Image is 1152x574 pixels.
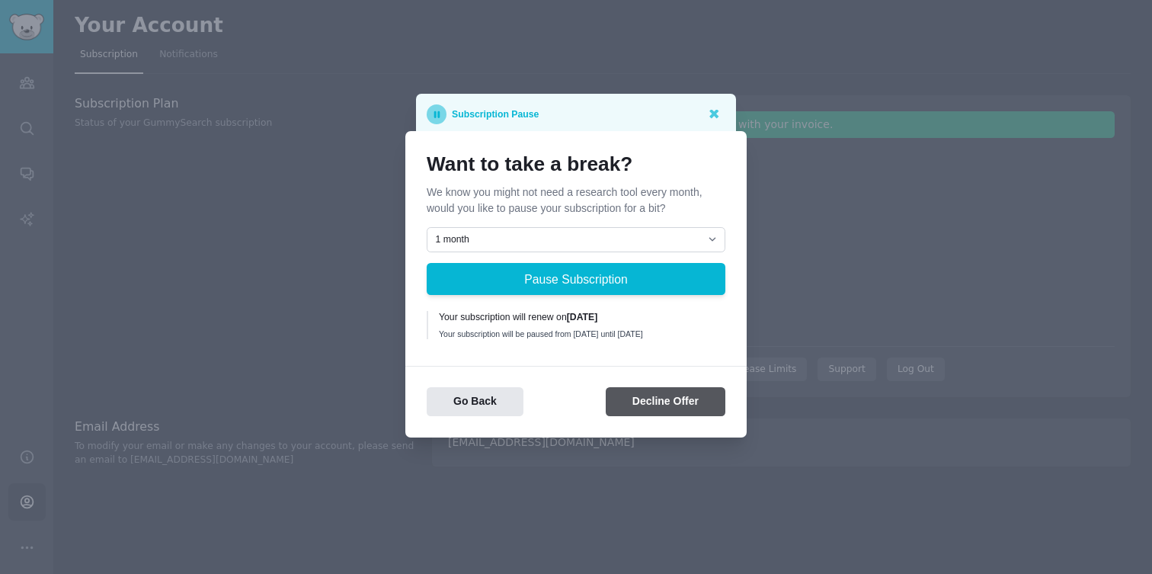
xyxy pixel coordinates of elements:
button: Pause Subscription [427,263,725,295]
p: We know you might not need a research tool every month, would you like to pause your subscription... [427,184,725,216]
h1: Want to take a break? [427,152,725,177]
div: Your subscription will be paused from [DATE] until [DATE] [439,329,715,339]
b: [DATE] [567,312,598,322]
p: Subscription Pause [452,104,539,124]
button: Decline Offer [606,387,725,417]
button: Go Back [427,387,523,417]
div: Your subscription will renew on [439,311,715,325]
